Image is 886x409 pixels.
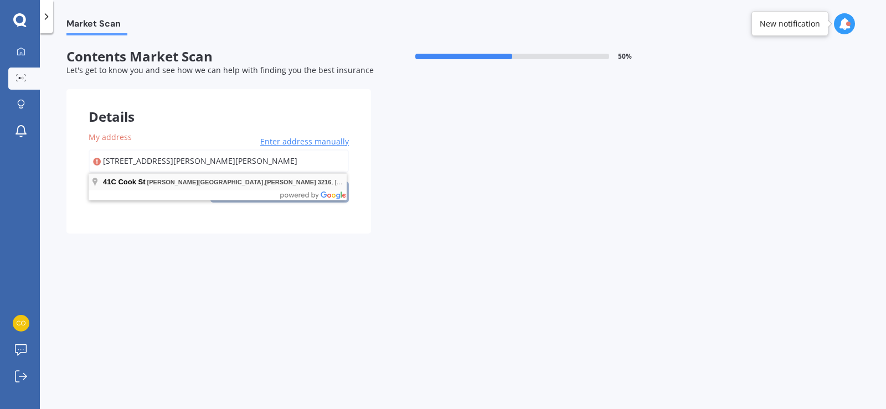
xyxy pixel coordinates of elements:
span: [PERSON_NAME] [265,179,316,185]
span: Cook St [118,178,145,186]
span: Enter address manually [260,136,349,147]
div: Details [66,89,371,122]
div: Select a match from the address list [89,172,199,182]
span: 3216 [318,179,331,185]
span: My address [89,132,132,142]
span: Let's get to know you and see how we can help with finding you the best insurance [66,65,374,75]
span: Market Scan [66,18,127,33]
span: 50 % [618,53,632,60]
div: New notification [760,18,820,29]
span: , , [GEOGRAPHIC_DATA] [147,179,398,185]
input: Enter address [89,149,349,173]
img: 27bbb2a54dbc164367a767e5e1acaa2b [13,315,29,332]
span: Contents Market Scan [66,49,371,65]
span: [PERSON_NAME][GEOGRAPHIC_DATA] [147,179,264,185]
span: 41C [103,178,116,186]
